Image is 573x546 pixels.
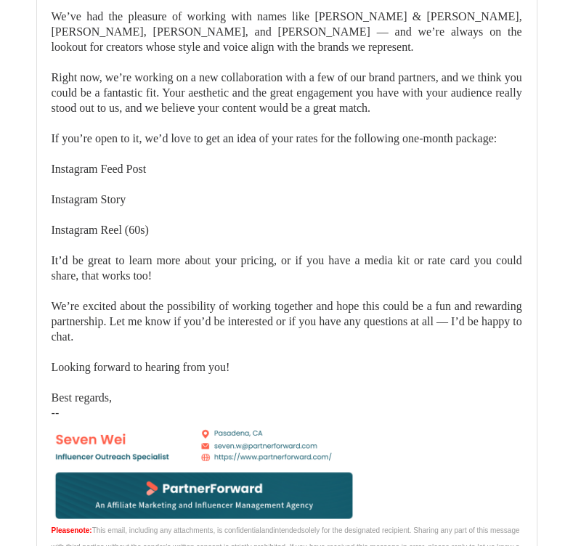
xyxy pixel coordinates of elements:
span: Instagram Reel (60s) [52,224,149,236]
span: We’ve had the pleasure of working with names like [PERSON_NAME] & [PERSON_NAME], [PERSON_NAME], [... [52,10,522,53]
span: andintended [261,526,301,534]
span: Best regards, [52,391,113,404]
span: We’re excited about the possibility of working together and hope this could be a fun and rewardin... [52,300,522,343]
div: 聊天小组件 [500,476,573,546]
font: note: [74,526,92,534]
iframe: Chat Widget [500,476,573,546]
span: Looking forward to hearing from you! [52,361,230,373]
span: If you’re open to it, we’d love to get an idea of your rates for the following one-month package: [52,132,497,144]
span: Instagram Feed Post [52,163,147,175]
span: -- [52,407,60,420]
img: AIorK4xt_zTBBPRukl4DmAn4hCI5CVhbVjwmmd7bXazGXKxGpYiHg8HPlw8R39oauckg9JXQh5B7f9a9Wjx6 [52,421,357,521]
span: Right now, we’re working on a new collaboration with a few of our brand partners, and we think yo... [52,71,522,114]
span: Instagram Story [52,193,126,205]
font: Please [52,526,75,534]
span: It’d be great to learn more about your pricing, or if you have a media kit or rate card you could... [52,254,522,282]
